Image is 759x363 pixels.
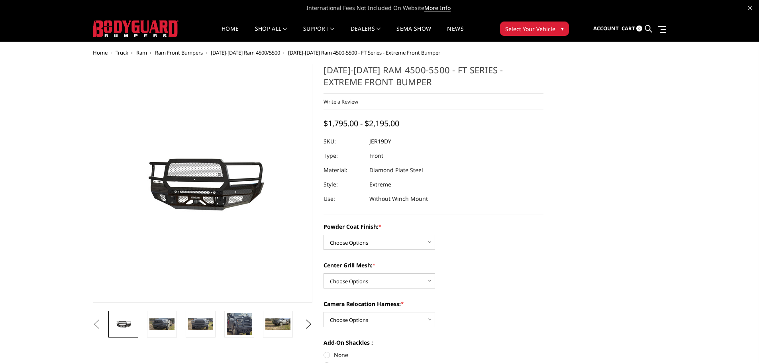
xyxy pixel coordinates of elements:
span: 0 [636,26,642,31]
a: Support [303,26,335,41]
span: ▾ [561,24,564,33]
span: Account [593,25,619,32]
img: 2019-2025 Ram 4500-5500 - FT Series - Extreme Front Bumper [149,318,175,330]
span: $1,795.00 - $2,195.00 [324,118,399,129]
img: 2019-2025 Ram 4500-5500 - FT Series - Extreme Front Bumper [103,136,302,231]
dd: Front [369,149,383,163]
a: Home [93,49,108,56]
img: BODYGUARD BUMPERS [93,20,178,37]
a: 2019-2025 Ram 4500-5500 - FT Series - Extreme Front Bumper [93,64,313,303]
a: Truck [116,49,128,56]
a: Ram [136,49,147,56]
span: Cart [622,25,635,32]
label: Camera Relocation Harness: [324,300,543,308]
span: Select Your Vehicle [505,25,555,33]
h1: [DATE]-[DATE] Ram 4500-5500 - FT Series - Extreme Front Bumper [324,64,543,94]
dt: SKU: [324,134,363,149]
img: 2019-2025 Ram 4500-5500 - FT Series - Extreme Front Bumper [188,318,213,330]
dt: Type: [324,149,363,163]
dd: Extreme [369,177,391,192]
label: Center Grill Mesh: [324,261,543,269]
a: News [447,26,463,41]
a: Ram Front Bumpers [155,49,203,56]
dd: Diamond Plate Steel [369,163,423,177]
img: 2019-2025 Ram 4500-5500 - FT Series - Extreme Front Bumper [227,313,252,335]
dd: Without Winch Mount [369,192,428,206]
a: shop all [255,26,287,41]
label: None [324,351,543,359]
a: Write a Review [324,98,358,105]
label: Add-On Shackles : [324,338,543,347]
a: Home [222,26,239,41]
dt: Style: [324,177,363,192]
button: Select Your Vehicle [500,22,569,36]
a: More Info [424,4,451,12]
a: Account [593,18,619,39]
a: [DATE]-[DATE] Ram 4500/5500 [211,49,280,56]
span: [DATE]-[DATE] Ram 4500-5500 - FT Series - Extreme Front Bumper [288,49,440,56]
button: Previous [91,318,103,330]
dd: JER19DY [369,134,391,149]
dt: Material: [324,163,363,177]
button: Next [302,318,314,330]
dt: Use: [324,192,363,206]
a: Dealers [351,26,381,41]
a: Cart 0 [622,18,642,39]
img: 2019-2025 Ram 4500-5500 - FT Series - Extreme Front Bumper [265,318,290,330]
label: Powder Coat Finish: [324,222,543,231]
a: SEMA Show [396,26,431,41]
